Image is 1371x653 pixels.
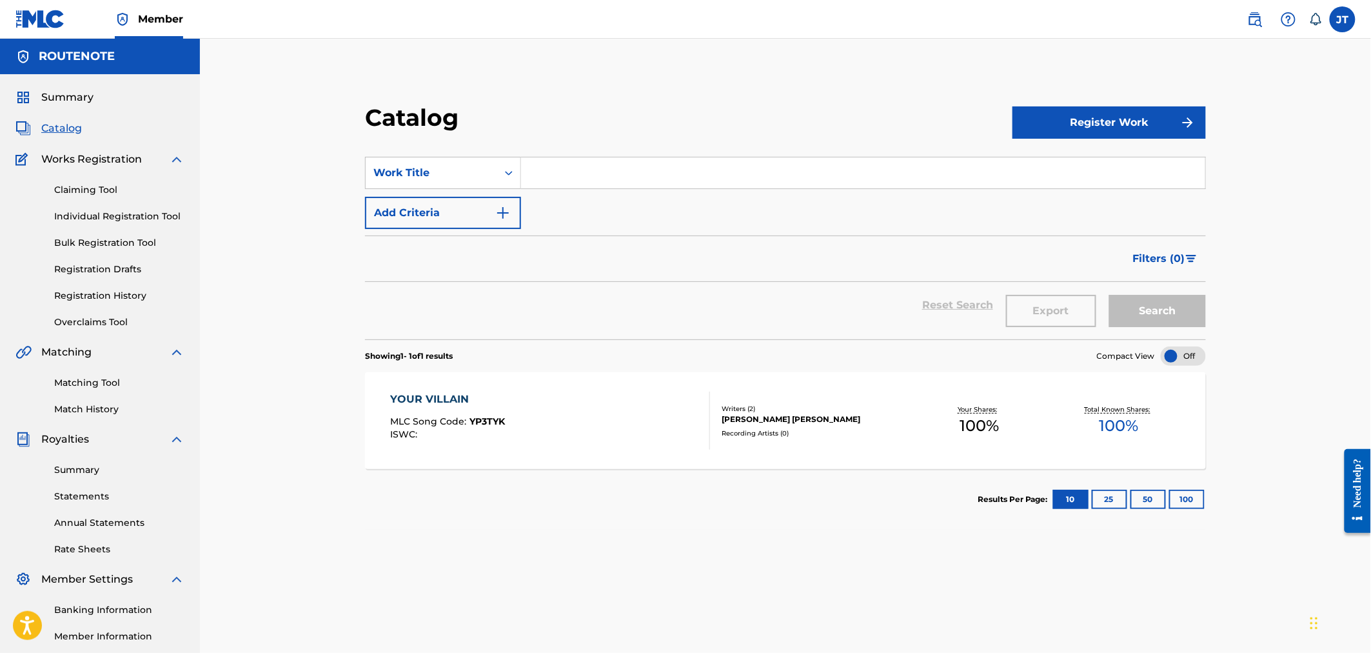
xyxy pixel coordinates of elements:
[41,432,89,447] span: Royalties
[54,516,184,530] a: Annual Statements
[115,12,130,27] img: Top Rightsholder
[722,404,910,414] div: Writers ( 2 )
[169,572,184,587] img: expand
[1186,255,1197,263] img: filter
[1097,350,1155,362] span: Compact View
[1330,6,1356,32] div: User Menu
[15,572,31,587] img: Member Settings
[373,165,489,181] div: Work Title
[15,121,82,136] a: CatalogCatalog
[41,572,133,587] span: Member Settings
[1281,12,1296,27] img: help
[169,432,184,447] img: expand
[54,236,184,250] a: Bulk Registration Tool
[54,183,184,197] a: Claiming Tool
[1012,106,1206,139] button: Register Work
[958,405,1001,414] p: Your Shares:
[54,463,184,477] a: Summary
[15,10,65,28] img: MLC Logo
[1335,439,1371,543] iframe: Resource Center
[1092,490,1127,509] button: 25
[390,416,469,427] span: MLC Song Code :
[41,90,94,105] span: Summary
[365,103,465,132] h2: Catalog
[365,157,1206,339] form: Search Form
[1242,6,1268,32] a: Public Search
[169,345,184,360] img: expand
[41,345,92,360] span: Matching
[722,414,910,425] div: [PERSON_NAME] [PERSON_NAME]
[1276,6,1301,32] div: Help
[1310,604,1318,643] div: Drag
[365,372,1206,469] a: YOUR VILLAINMLC Song Code:YP3TYKISWC:Writers (2)[PERSON_NAME] [PERSON_NAME]Recording Artists (0)Y...
[365,350,453,362] p: Showing 1 - 1 of 1 results
[1125,243,1206,275] button: Filters (0)
[1247,12,1263,27] img: search
[1307,591,1371,653] iframe: Chat Widget
[15,90,94,105] a: SummarySummary
[1309,13,1322,26] div: Notifications
[54,543,184,556] a: Rate Sheets
[1053,490,1089,509] button: 10
[54,603,184,617] a: Banking Information
[978,494,1051,505] p: Results Per Page:
[15,345,32,360] img: Matching
[365,197,521,229] button: Add Criteria
[390,392,505,407] div: YOUR VILLAIN
[1130,490,1166,509] button: 50
[15,152,32,167] img: Works Registration
[138,12,183,26] span: Member
[39,49,115,64] h5: ROUTENOTE
[1169,490,1205,509] button: 100
[469,416,505,427] span: YP3TYK
[15,49,31,65] img: Accounts
[960,414,999,437] span: 100 %
[54,376,184,390] a: Matching Tool
[169,152,184,167] img: expand
[54,403,184,416] a: Match History
[15,121,31,136] img: Catalog
[1100,414,1139,437] span: 100 %
[41,121,82,136] span: Catalog
[54,316,184,329] a: Overclaims Tool
[41,152,142,167] span: Works Registration
[1085,405,1154,414] p: Total Known Shares:
[54,210,184,223] a: Individual Registration Tool
[15,432,31,447] img: Royalties
[54,263,184,276] a: Registration Drafts
[54,289,184,303] a: Registration History
[390,428,420,440] span: ISWC :
[495,205,511,221] img: 9d2ae6d4665cec9f34b9.svg
[54,630,184,643] a: Member Information
[54,490,184,503] a: Statements
[1133,251,1185,266] span: Filters ( 0 )
[722,428,910,438] div: Recording Artists ( 0 )
[1180,115,1196,130] img: f7272a7cc735f4ea7f67.svg
[15,90,31,105] img: Summary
